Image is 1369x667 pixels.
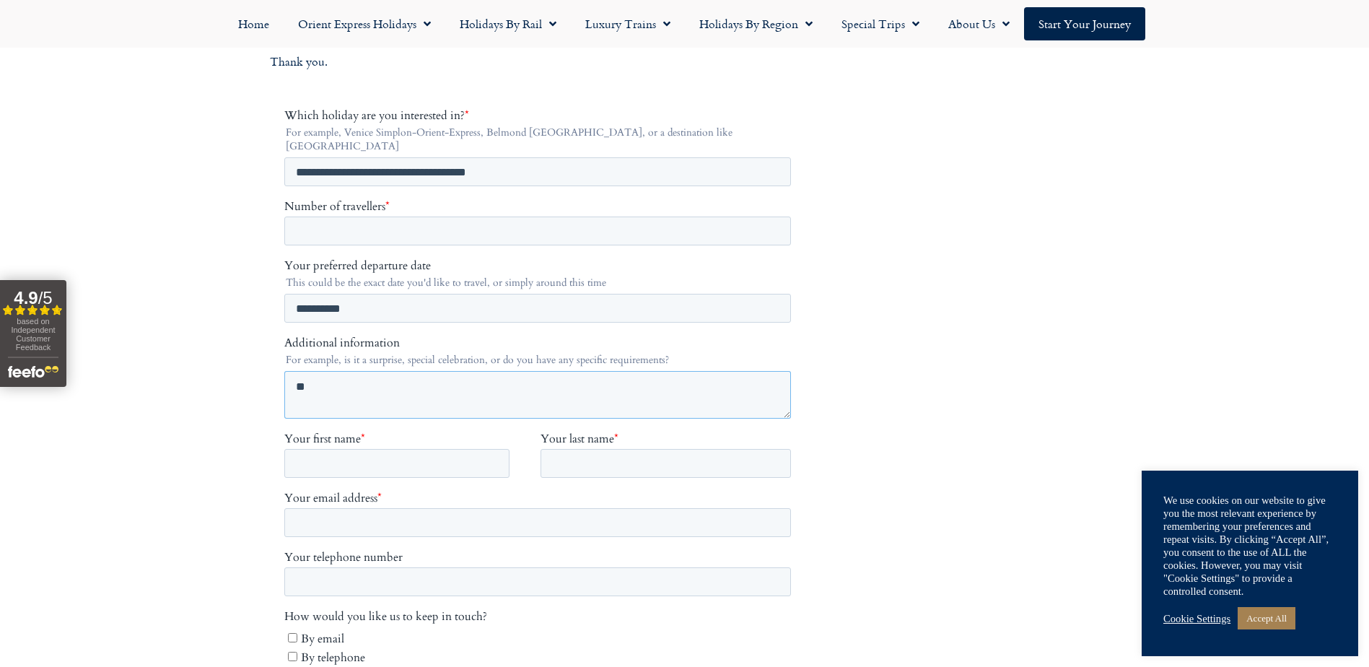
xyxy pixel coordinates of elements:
a: Orient Express Holidays [284,7,445,40]
a: Cookie Settings [1163,612,1230,625]
a: Start your Journey [1024,7,1145,40]
a: Special Trips [827,7,934,40]
p: Thank you. [270,53,811,71]
nav: Menu [7,7,1362,40]
a: Holidays by Rail [445,7,571,40]
div: We use cookies on our website to give you the most relevant experience by remembering your prefer... [1163,494,1337,598]
a: Home [224,7,284,40]
a: Holidays by Region [685,7,827,40]
a: Accept All [1238,607,1295,629]
a: About Us [934,7,1024,40]
a: Luxury Trains [571,7,685,40]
